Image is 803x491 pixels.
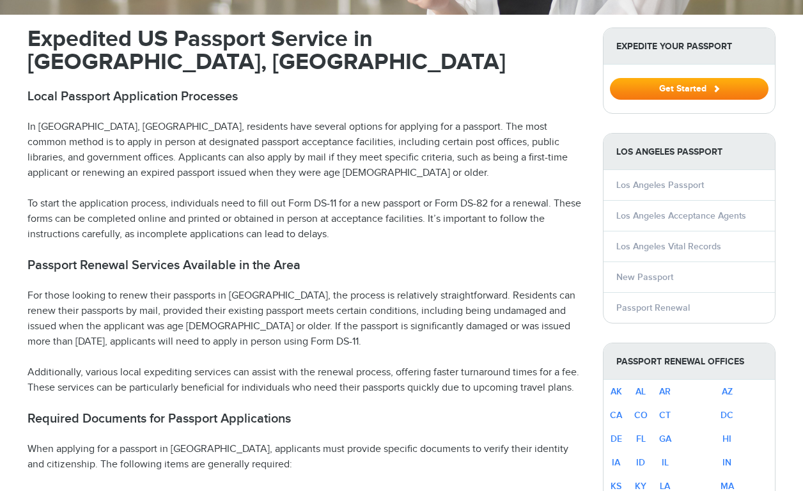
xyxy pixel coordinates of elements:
a: CA [610,410,622,421]
h2: Local Passport Application Processes [27,89,584,104]
p: Additionally, various local expediting services can assist with the renewal process, offering fas... [27,365,584,396]
a: AL [635,386,646,397]
strong: Los Angeles Passport [604,134,775,170]
a: AK [611,386,622,397]
a: AZ [722,386,733,397]
h2: Required Documents for Passport Applications [27,411,584,426]
button: Get Started [610,78,768,100]
a: CT [659,410,671,421]
a: Los Angeles Passport [616,180,704,191]
strong: Expedite Your Passport [604,28,775,65]
a: ID [636,457,645,468]
p: When applying for a passport in [GEOGRAPHIC_DATA], applicants must provide specific documents to ... [27,442,584,472]
a: IN [722,457,731,468]
p: To start the application process, individuals need to fill out Form DS-11 for a new passport or F... [27,196,584,242]
a: New Passport [616,272,673,283]
a: IA [612,457,620,468]
a: GA [659,433,671,444]
a: AR [659,386,671,397]
strong: Passport Renewal Offices [604,343,775,380]
a: Los Angeles Vital Records [616,241,721,252]
a: CO [634,410,648,421]
a: DC [721,410,733,421]
h2: Passport Renewal Services Available in the Area [27,258,584,273]
a: HI [722,433,731,444]
strong: Expedited US Passport Service in [GEOGRAPHIC_DATA], [GEOGRAPHIC_DATA] [27,25,506,76]
p: In [GEOGRAPHIC_DATA], [GEOGRAPHIC_DATA], residents have several options for applying for a passpo... [27,120,584,181]
a: IL [662,457,669,468]
a: DE [611,433,622,444]
a: FL [636,433,646,444]
a: Get Started [610,83,768,93]
a: Passport Renewal [616,302,690,313]
a: Los Angeles Acceptance Agents [616,210,746,221]
p: For those looking to renew their passports in [GEOGRAPHIC_DATA], the process is relatively straig... [27,288,584,350]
